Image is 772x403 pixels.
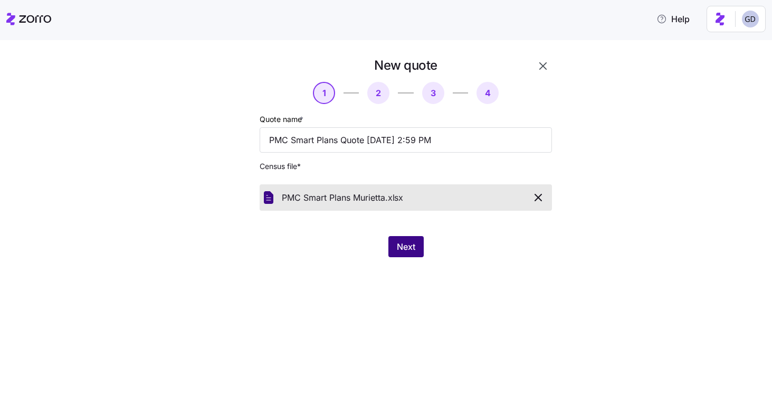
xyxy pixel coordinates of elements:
[476,82,499,104] button: 4
[656,13,690,25] span: Help
[742,11,759,27] img: 68a7f73c8a3f673b81c40441e24bb121
[260,127,552,153] input: Quote name
[367,82,389,104] button: 2
[422,82,444,104] button: 3
[313,82,335,104] button: 1
[260,161,552,172] span: Census file *
[374,57,437,73] h1: New quote
[388,191,403,204] span: xlsx
[397,240,415,253] span: Next
[648,8,698,30] button: Help
[282,191,388,204] span: PMC Smart Plans Murietta.
[388,236,424,257] button: Next
[260,114,306,125] label: Quote name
